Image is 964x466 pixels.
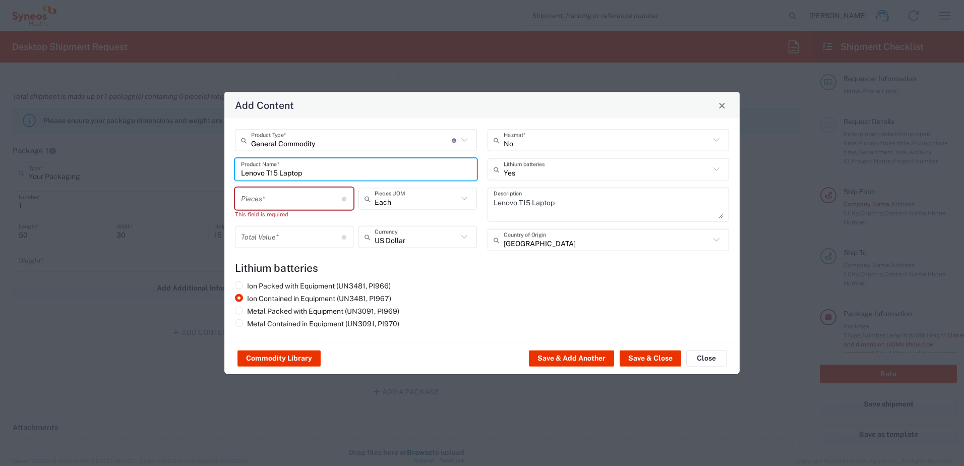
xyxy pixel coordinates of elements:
[237,351,321,367] button: Commodity Library
[715,98,729,112] button: Close
[620,351,681,367] button: Save & Close
[686,351,727,367] button: Close
[235,307,399,316] label: Metal Packed with Equipment (UN3091, PI969)
[235,98,294,112] h4: Add Content
[235,319,399,328] label: Metal Contained in Equipment (UN3091, PI970)
[235,281,391,290] label: Ion Packed with Equipment (UN3481, PI966)
[235,262,729,274] h4: Lithium batteries
[529,351,614,367] button: Save & Add Another
[235,294,391,303] label: Ion Contained in Equipment (UN3481, PI967)
[235,210,353,219] div: This field is required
